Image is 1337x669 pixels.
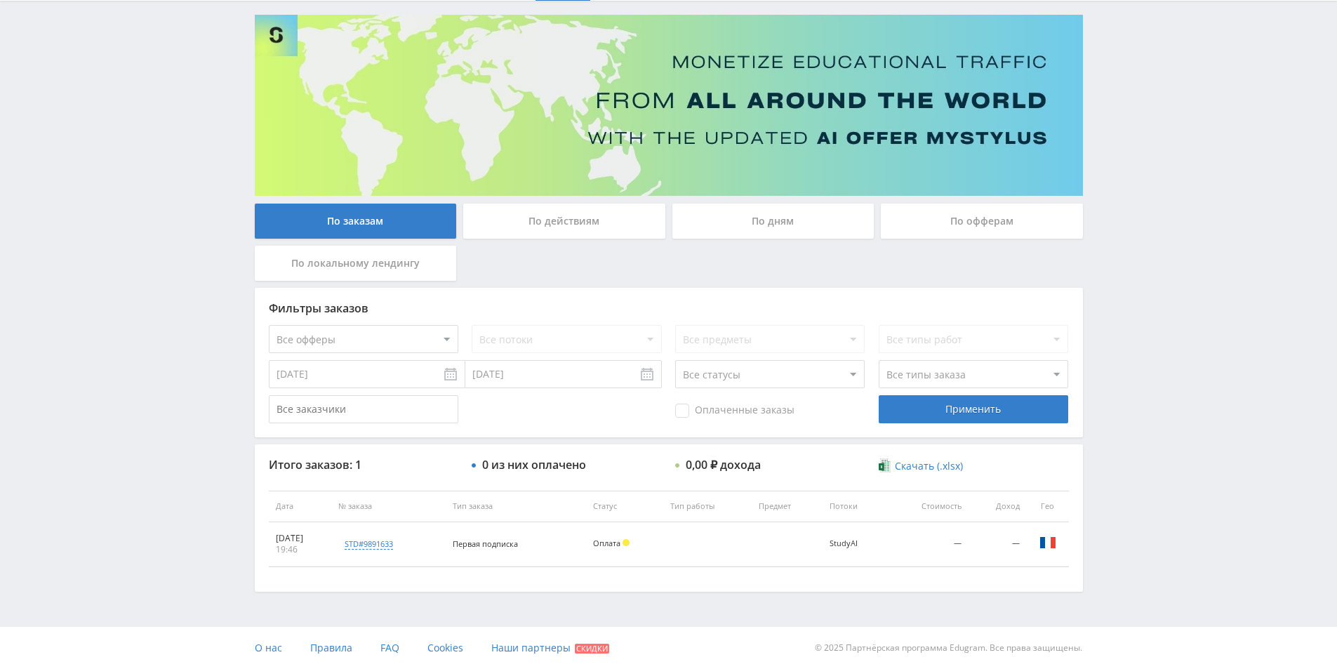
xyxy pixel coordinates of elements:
a: Cookies [427,627,463,669]
th: Гео [1027,491,1069,522]
span: Скидки [575,644,609,654]
span: Холд [623,539,630,546]
div: StudyAI [830,539,879,548]
th: № заказа [331,491,446,522]
td: — [969,522,1026,567]
img: fra.png [1039,534,1056,551]
div: По офферам [881,204,1083,239]
div: 19:46 [276,544,325,555]
div: По заказам [255,204,457,239]
span: Оплаченные заказы [675,404,794,418]
div: std#9891633 [345,538,393,550]
a: FAQ [380,627,399,669]
div: По действиям [463,204,665,239]
div: Фильтры заказов [269,302,1069,314]
div: По дням [672,204,874,239]
div: По локальному лендингу [255,246,457,281]
input: Все заказчики [269,395,458,423]
div: 0 из них оплачено [482,458,586,471]
img: xlsx [879,458,891,472]
span: Скачать (.xlsx) [895,461,963,472]
a: Правила [310,627,352,669]
th: Статус [586,491,663,522]
th: Стоимость [886,491,969,522]
span: Cookies [427,641,463,654]
span: Наши партнеры [491,641,571,654]
div: 0,00 ₽ дохода [686,458,761,471]
img: Banner [255,15,1083,196]
a: Скачать (.xlsx) [879,459,963,473]
th: Доход [969,491,1026,522]
span: Правила [310,641,352,654]
span: Первая подписка [453,538,518,549]
div: [DATE] [276,533,325,544]
div: Применить [879,395,1068,423]
th: Дата [269,491,332,522]
span: Оплата [593,538,620,548]
td: — [886,522,969,567]
a: О нас [255,627,282,669]
th: Потоки [823,491,886,522]
a: Наши партнеры Скидки [491,627,609,669]
th: Предмет [752,491,822,522]
div: Итого заказов: 1 [269,458,458,471]
span: FAQ [380,641,399,654]
div: © 2025 Партнёрская программа Edugram. Все права защищены. [675,627,1082,669]
span: О нас [255,641,282,654]
th: Тип заказа [446,491,586,522]
th: Тип работы [663,491,752,522]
